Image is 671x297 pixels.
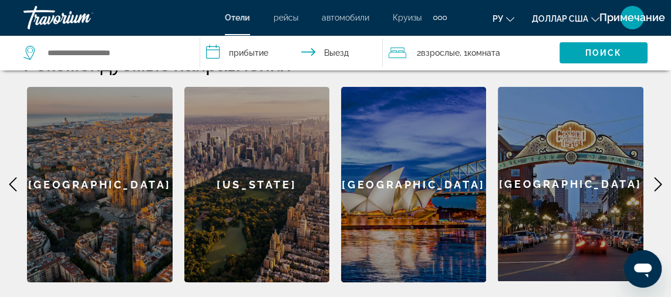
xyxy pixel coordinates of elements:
a: [GEOGRAPHIC_DATA] [27,87,172,282]
button: Изменить валюту [532,10,599,27]
a: рейсы [274,13,298,22]
font: 2 [417,48,421,58]
iframe: Кнопка запуска окна обмена сообщениями [624,250,662,288]
font: доллар США [532,14,588,23]
font: Комната [467,48,500,58]
a: Травориум [23,2,141,33]
button: Поиск [559,42,648,63]
a: Отели [225,13,250,22]
div: [GEOGRAPHIC_DATA] [498,87,643,281]
font: , 1 [460,48,467,58]
button: Изменить язык [493,10,514,27]
a: автомобили [322,13,369,22]
a: Круизы [393,13,422,22]
a: [US_STATE] [184,87,329,282]
button: Меню пользователя [617,5,648,30]
a: [GEOGRAPHIC_DATA] [498,87,643,282]
button: Дополнительные элементы навигации [433,8,447,27]
font: Поиск [585,48,622,58]
button: Путешественники: 2 взрослых, 0 детей [383,35,559,70]
font: Взрослые [421,48,460,58]
font: ру [493,14,503,23]
button: Даты заезда и выезда [200,35,383,70]
font: Примечание [599,11,665,23]
a: [GEOGRAPHIC_DATA] [341,87,486,282]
